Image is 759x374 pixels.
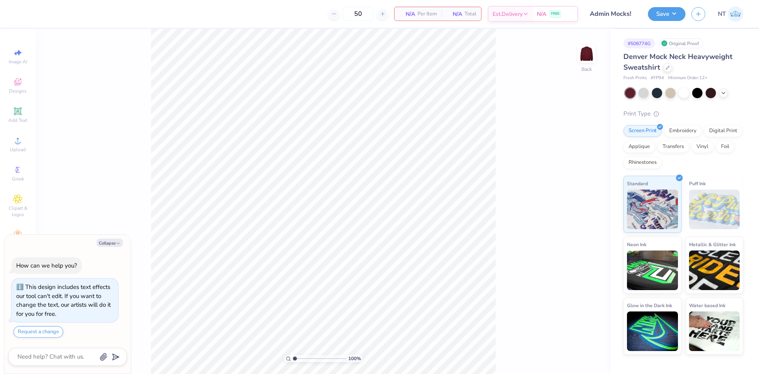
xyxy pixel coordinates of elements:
a: NT [718,6,743,22]
span: Greek [12,176,24,182]
div: Back [582,66,592,73]
span: N/A [446,10,462,18]
div: Embroidery [664,125,702,137]
span: # FP94 [651,75,664,82]
img: Puff Ink [689,190,740,229]
input: – – [343,7,374,21]
img: Nestor Talens [728,6,743,22]
button: Collapse [96,239,123,247]
span: Glow in the Dark Ink [627,301,672,309]
span: Standard [627,179,648,188]
span: Neon Ink [627,240,646,249]
img: Water based Ink [689,311,740,351]
div: Original Proof [659,38,703,48]
span: Total [464,10,476,18]
span: NT [718,9,726,19]
img: Metallic & Glitter Ink [689,251,740,290]
span: Water based Ink [689,301,725,309]
div: This design includes text effects our tool can't edit. If you want to change the text, our artist... [16,283,111,318]
span: Per Item [417,10,437,18]
span: Clipart & logos [4,205,32,218]
button: Request a change [13,326,63,338]
span: FREE [551,11,559,17]
button: Save [648,7,685,21]
span: Est. Delivery [493,10,523,18]
div: Vinyl [691,141,714,153]
img: Glow in the Dark Ink [627,311,678,351]
span: Puff Ink [689,179,706,188]
span: N/A [537,10,546,18]
div: Applique [623,141,655,153]
div: Digital Print [704,125,742,137]
img: Standard [627,190,678,229]
span: Image AI [9,59,27,65]
span: Add Text [8,117,27,123]
span: Fresh Prints [623,75,647,82]
span: N/A [399,10,415,18]
img: Back [579,46,595,62]
div: Foil [716,141,734,153]
div: # 508774G [623,38,655,48]
input: Untitled Design [584,6,642,22]
div: How can we help you? [16,262,77,270]
span: Denver Mock Neck Heavyweight Sweatshirt [623,52,733,72]
span: Designs [9,88,26,94]
div: Print Type [623,109,743,118]
img: Neon Ink [627,251,678,290]
div: Screen Print [623,125,662,137]
span: Minimum Order: 12 + [668,75,708,82]
span: Upload [10,146,26,153]
span: Metallic & Glitter Ink [689,240,736,249]
div: Transfers [657,141,689,153]
span: 100 % [348,355,361,362]
div: Rhinestones [623,157,662,169]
